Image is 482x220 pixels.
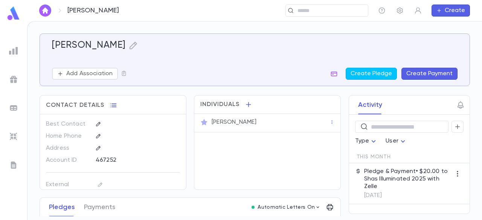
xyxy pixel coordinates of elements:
[364,192,451,199] p: [DATE]
[9,75,18,84] img: campaigns_grey.99e729a5f7ee94e3726e6486bddda8f1.svg
[84,198,115,217] button: Payments
[212,118,256,126] p: [PERSON_NAME]
[46,118,89,130] p: Best Contact
[46,154,89,166] p: Account ID
[432,5,470,17] button: Create
[41,8,50,14] img: home_white.a664292cf8c1dea59945f0da9f25487c.svg
[386,134,407,149] div: User
[386,138,398,144] span: User
[46,102,104,109] span: Contact Details
[357,154,391,160] span: This Month
[358,96,382,114] button: Activity
[46,142,89,154] p: Address
[52,40,126,51] h5: [PERSON_NAME]
[9,46,18,55] img: reports_grey.c525e4749d1bce6a11f5fe2a8de1b229.svg
[346,68,397,80] button: Create Pledge
[200,101,239,108] span: Individuals
[46,179,89,196] p: External Account ID
[9,161,18,170] img: letters_grey.7941b92b52307dd3b8a917253454ce1c.svg
[96,154,164,165] div: 467252
[355,134,378,149] div: Type
[9,132,18,141] img: imports_grey.530a8a0e642e233f2baf0ef88e8c9fcb.svg
[258,204,315,210] p: Automatic Letters On
[6,6,21,21] img: logo
[355,138,369,144] span: Type
[249,202,324,212] button: Automatic Letters On
[401,68,458,80] button: Create Payment
[46,130,89,142] p: Home Phone
[364,168,451,190] p: Pledge & Payment • $20.00 to Shas Illuminated 2025 with Zelle
[49,198,75,217] button: Pledges
[9,103,18,112] img: batches_grey.339ca447c9d9533ef1741baa751efc33.svg
[52,68,118,80] button: Add Association
[67,6,119,15] p: [PERSON_NAME]
[66,70,113,77] p: Add Association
